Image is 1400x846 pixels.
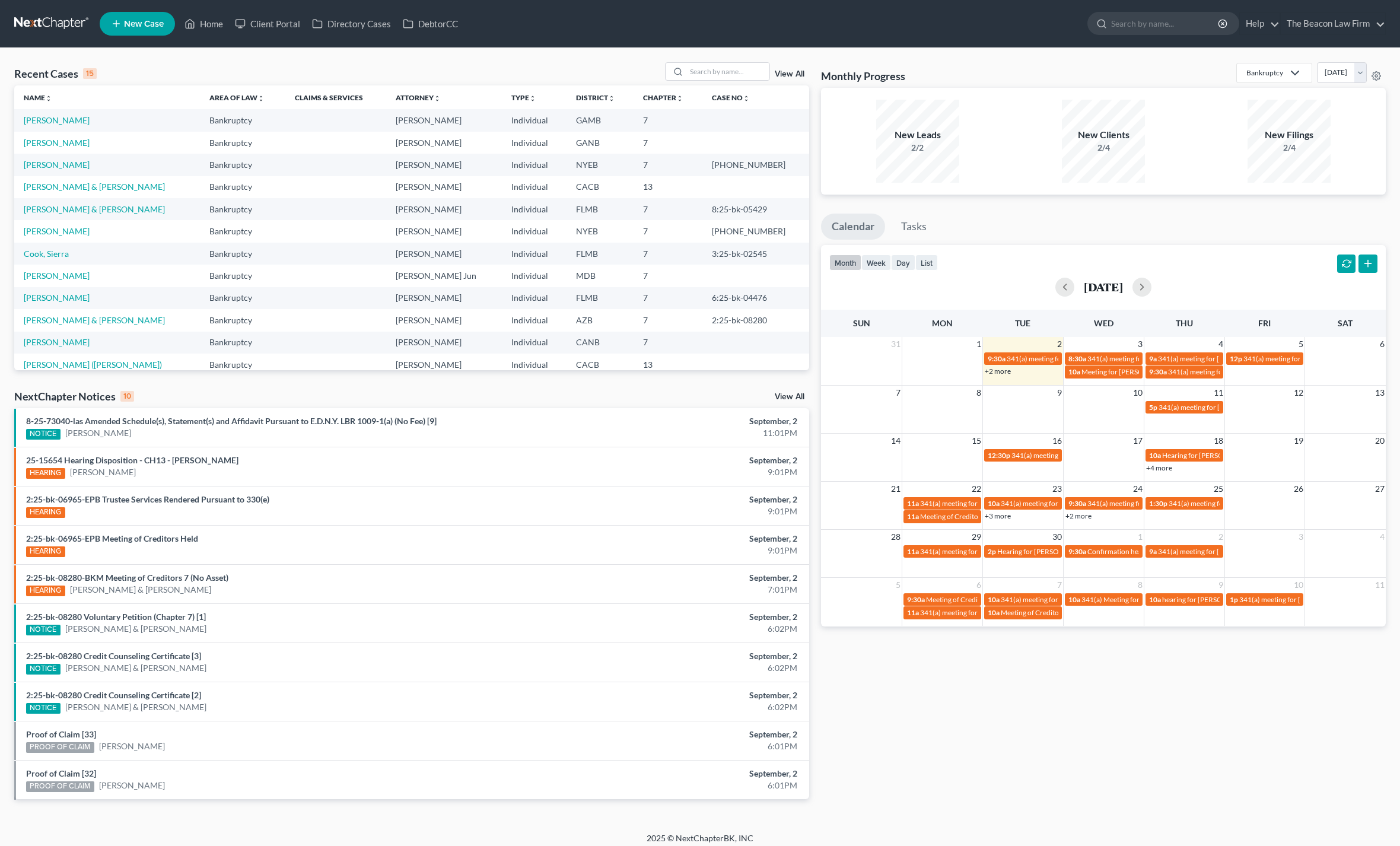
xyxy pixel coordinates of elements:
[895,386,902,400] span: 7
[1149,547,1157,556] span: 9a
[702,154,810,176] td: [PHONE_NUMBER]
[397,13,464,34] a: DebtorCC
[386,154,501,176] td: [PERSON_NAME]
[209,93,265,102] a: Area of Lawunfold_more
[386,132,501,154] td: [PERSON_NAME]
[576,93,615,102] a: Districtunfold_more
[65,662,206,674] a: [PERSON_NAME] & [PERSON_NAME]
[24,138,90,148] a: [PERSON_NAME]
[548,623,797,635] div: 6:02PM
[1149,367,1167,376] span: 9:30a
[1258,318,1271,328] span: Fri
[386,220,501,242] td: [PERSON_NAME]
[971,434,982,448] span: 15
[1051,530,1063,544] span: 30
[99,740,165,752] a: [PERSON_NAME]
[548,584,797,596] div: 7:01PM
[775,393,804,401] a: View All
[775,70,804,78] a: View All
[200,332,286,354] td: Bankruptcy
[920,499,1035,508] span: 341(a) meeting for [PERSON_NAME]
[179,13,229,34] a: Home
[1068,547,1086,556] span: 9:30a
[386,332,501,354] td: [PERSON_NAME]
[1011,451,1126,460] span: 341(a) meeting for [PERSON_NAME]
[548,780,797,791] div: 6:01PM
[634,132,702,154] td: 7
[24,226,90,236] a: [PERSON_NAME]
[548,427,797,439] div: 11:01PM
[548,494,797,505] div: September, 2
[1213,386,1224,400] span: 11
[975,386,982,400] span: 8
[502,332,567,354] td: Individual
[24,271,90,281] a: [PERSON_NAME]
[876,142,959,154] div: 2/2
[634,354,702,376] td: 13
[829,255,861,271] button: month
[200,309,286,331] td: Bankruptcy
[932,318,953,328] span: Mon
[567,154,634,176] td: NYEB
[529,95,536,102] i: unfold_more
[548,611,797,623] div: September, 2
[891,255,915,271] button: day
[985,367,1011,376] a: +2 more
[920,608,1035,617] span: 341(a) meeting for [PERSON_NAME]
[1051,482,1063,496] span: 23
[200,354,286,376] td: Bankruptcy
[306,13,397,34] a: Directory Cases
[26,573,228,583] a: 2:25-bk-08280-BKM Meeting of Creditors 7 (No Asset)
[1146,463,1172,472] a: +4 more
[548,701,797,713] div: 6:02PM
[548,505,797,517] div: 9:01PM
[200,287,286,309] td: Bankruptcy
[890,530,902,544] span: 28
[1001,608,1195,617] span: Meeting of Creditors for [PERSON_NAME] & [PERSON_NAME]
[702,287,810,309] td: 6:25-bk-04476
[200,132,286,154] td: Bankruptcy
[1087,499,1202,508] span: 341(a) meeting for [PERSON_NAME]
[1087,354,1202,363] span: 341(a) meeting for [PERSON_NAME]
[702,243,810,265] td: 3:25-bk-02545
[1001,595,1178,604] span: 341(a) meeting for [PERSON_NAME] & [PERSON_NAME]
[200,198,286,220] td: Bankruptcy
[920,547,1035,556] span: 341(a) meeting for [PERSON_NAME]
[1239,595,1354,604] span: 341(a) meeting for [PERSON_NAME]
[821,69,905,83] h3: Monthly Progress
[1158,354,1272,363] span: 341(a) meeting for [PERSON_NAME]
[890,434,902,448] span: 14
[1293,434,1304,448] span: 19
[1162,595,1253,604] span: hearing for [PERSON_NAME]
[386,287,501,309] td: [PERSON_NAME]
[26,494,269,504] a: 2:25-bk-06965-EPB Trustee Services Rendered Pursuant to 330(e)
[915,255,938,271] button: list
[1149,403,1157,412] span: 5p
[1168,367,1283,376] span: 341(a) meeting for [PERSON_NAME]
[26,690,201,700] a: 2:25-bk-08280 Credit Counseling Certificate [2]
[434,95,441,102] i: unfold_more
[1379,530,1386,544] span: 4
[24,360,162,370] a: [PERSON_NAME] ([PERSON_NAME])
[853,318,870,328] span: Sun
[907,547,919,556] span: 11a
[1230,354,1242,363] span: 12p
[1281,13,1385,34] a: The Beacon Law Firm
[643,93,683,102] a: Chapterunfold_more
[1374,386,1386,400] span: 13
[548,768,797,780] div: September, 2
[1240,13,1280,34] a: Help
[1081,367,1175,376] span: Meeting for [PERSON_NAME]
[907,608,919,617] span: 11a
[200,109,286,131] td: Bankruptcy
[502,265,567,287] td: Individual
[548,740,797,752] div: 6:01PM
[1217,337,1224,351] span: 4
[686,63,769,80] input: Search by name...
[548,545,797,556] div: 9:01PM
[890,482,902,496] span: 21
[24,337,90,347] a: [PERSON_NAME]
[971,530,982,544] span: 29
[502,309,567,331] td: Individual
[988,608,1000,617] span: 10a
